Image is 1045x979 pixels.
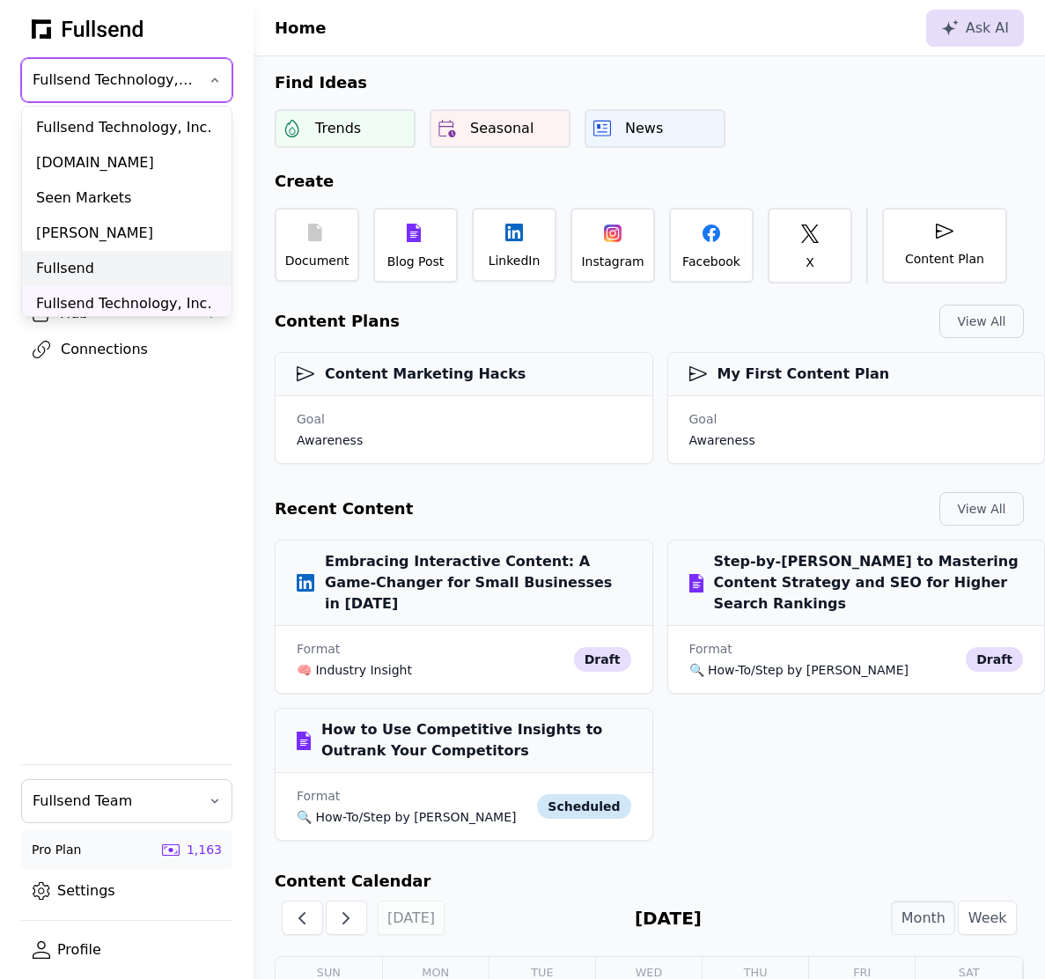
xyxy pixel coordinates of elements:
button: Ask AI [926,10,1024,47]
h1: Home [275,16,326,40]
a: Connections [21,335,232,364]
div: Fullsend Technology, Inc. [22,110,232,145]
div: draft [574,647,631,672]
div: Goal [689,410,755,428]
h2: [DATE] [635,905,702,931]
button: View All [939,305,1024,338]
h2: Create [254,169,1045,194]
div: X [806,254,814,271]
button: Fullsend Technology, Inc. [21,58,232,102]
div: Facebook [682,253,740,270]
div: Blog Post [387,253,445,270]
div: LinkedIn [489,252,541,269]
div: Instagram [581,253,644,270]
div: Format [689,640,960,658]
div: View All [954,313,1009,330]
button: Next Month [326,901,367,935]
div: Goal [297,410,363,428]
h2: Recent Content [275,497,413,521]
div: Pro Plan [32,841,81,858]
div: scheduled [537,794,630,819]
h2: Content Calendar [275,869,1024,894]
button: Previous Month [282,901,323,935]
button: Week [958,901,1017,935]
button: Month [891,901,955,935]
div: draft [966,647,1023,672]
h2: Content Plans [275,309,400,334]
div: Trends [315,118,361,139]
a: Profile [21,935,232,965]
div: awareness [297,431,363,449]
div: Seasonal [470,118,534,139]
div: awareness [689,431,755,449]
button: Fullsend Team [21,779,232,823]
h3: Step-by-[PERSON_NAME] to Mastering Content Strategy and SEO for Higher Search Rankings [689,551,1024,615]
h3: How to Use Competitive Insights to Outrank Your Competitors [297,719,631,762]
span: Fullsend Team [33,791,196,812]
div: Fullsend Technology, Inc. [22,286,232,321]
div: Format [297,640,567,658]
div: 🔍 How-To/Step by [PERSON_NAME] [297,808,530,826]
div: Document [285,252,350,269]
div: Fullsend [22,251,232,286]
div: Ask AI [941,18,1009,39]
div: 🧠 Industry Insight [297,661,567,679]
div: News [625,118,663,139]
button: [DATE] [378,901,445,935]
h2: Find Ideas [254,70,1045,95]
a: Settings [21,876,232,906]
span: Fullsend Technology, Inc. [33,70,196,91]
div: Format [297,787,530,805]
div: [PERSON_NAME] [22,216,232,251]
div: 1,163 [187,841,222,858]
div: Connections [61,339,221,360]
h3: Embracing Interactive Content: A Game-Changer for Small Businesses in [DATE] [297,551,631,615]
div: View All [954,500,1009,518]
div: Content Plan [905,250,984,268]
div: 🔍 How-To/Step by [PERSON_NAME] [689,661,960,679]
h3: My First Content Plan [689,364,890,385]
div: Seen Markets [22,180,232,216]
h3: Content Marketing Hacks [297,364,526,385]
div: [DOMAIN_NAME] [22,145,232,180]
button: View All [939,492,1024,526]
